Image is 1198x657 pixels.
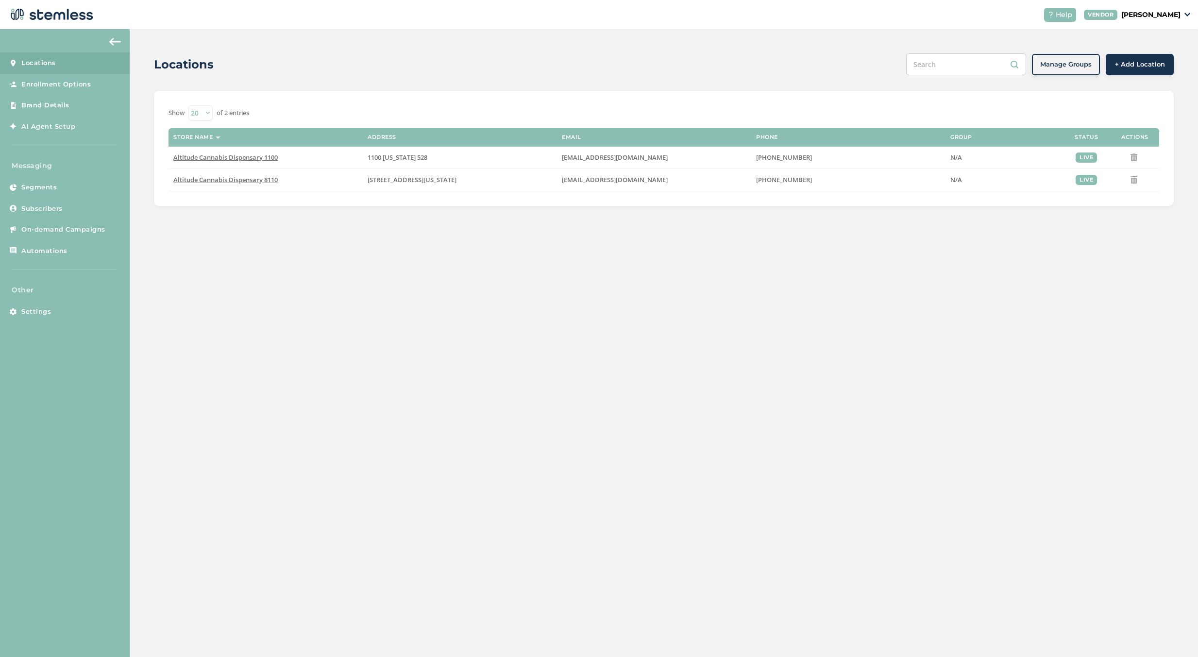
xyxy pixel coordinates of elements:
[368,153,427,162] span: 1100 [US_STATE] 528
[1076,175,1097,185] div: live
[1184,13,1190,17] img: icon_down-arrow-small-66adaf34.svg
[8,5,93,24] img: logo-dark-0685b13c.svg
[1075,134,1098,140] label: Status
[1048,12,1054,17] img: icon-help-white-03924b79.svg
[756,153,812,162] span: [PHONE_NUMBER]
[173,153,358,162] label: Altitude Cannabis Dispensary 1100
[950,134,972,140] label: Group
[217,108,249,118] label: of 2 entries
[1076,152,1097,163] div: live
[21,183,57,192] span: Segments
[21,101,69,110] span: Brand Details
[1084,10,1117,20] div: VENDOR
[1121,10,1181,20] p: [PERSON_NAME]
[1032,54,1100,75] button: Manage Groups
[1149,610,1198,657] iframe: Chat Widget
[368,176,552,184] label: 8110 Louisiana Boulevard Northeast
[169,108,185,118] label: Show
[950,176,1057,184] label: N/A
[1106,54,1174,75] button: + Add Location
[173,175,278,184] span: Altitude Cannabis Dispensary 8110
[368,175,456,184] span: [STREET_ADDRESS][US_STATE]
[368,153,552,162] label: 1100 New Mexico 528
[1111,128,1159,147] th: Actions
[756,175,812,184] span: [PHONE_NUMBER]
[173,153,278,162] span: Altitude Cannabis Dispensary 1100
[21,58,56,68] span: Locations
[368,134,396,140] label: Address
[216,136,220,139] img: icon-sort-1e1d7615.svg
[109,38,121,46] img: icon-arrow-back-accent-c549486e.svg
[562,153,668,162] span: [EMAIL_ADDRESS][DOMAIN_NAME]
[906,53,1026,75] input: Search
[21,204,63,214] span: Subscribers
[21,246,67,256] span: Automations
[21,225,105,235] span: On-demand Campaigns
[173,134,213,140] label: Store name
[756,134,778,140] label: Phone
[1115,60,1165,69] span: + Add Location
[1056,10,1072,20] span: Help
[1040,60,1092,69] span: Manage Groups
[562,134,581,140] label: Email
[21,307,51,317] span: Settings
[756,153,941,162] label: (505) 321-9064
[950,153,1057,162] label: N/A
[154,56,214,73] h2: Locations
[756,176,941,184] label: (505) 321-9064
[21,80,91,89] span: Enrollment Options
[21,122,75,132] span: AI Agent Setup
[562,176,746,184] label: josephxpadilla@gmail.com
[562,153,746,162] label: josephxpadilla@gmail.com
[173,176,358,184] label: Altitude Cannabis Dispensary 8110
[562,175,668,184] span: [EMAIL_ADDRESS][DOMAIN_NAME]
